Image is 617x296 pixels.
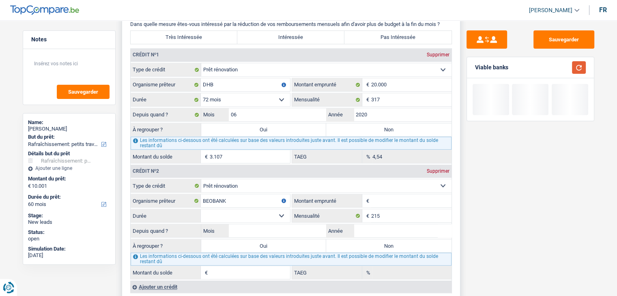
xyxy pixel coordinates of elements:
div: Name: [28,119,110,126]
label: Montant du solde [131,150,201,163]
div: Supprimer [425,169,451,174]
label: Mois [201,108,229,121]
span: % [362,266,372,279]
label: Organisme prêteur [131,78,201,91]
span: € [362,194,371,207]
div: Ajouter une ligne [28,165,110,171]
label: Durée [131,209,201,222]
label: TAEG [292,150,362,163]
span: € [201,150,210,163]
span: Sauvegarder [68,89,98,94]
span: % [362,150,372,163]
label: Organisme prêteur [131,194,201,207]
label: Durée du prêt: [28,194,109,200]
div: Détails but du prêt [28,150,110,157]
label: Oui [201,123,327,136]
span: € [201,266,210,279]
div: Crédit nº1 [131,52,161,57]
div: Crédit nº2 [131,169,161,174]
input: MM [229,108,327,121]
label: Depuis quand ? [131,108,201,121]
label: Montant emprunté [292,78,362,91]
div: [DATE] [28,252,110,259]
label: À regrouper ? [131,239,201,252]
div: Simulation Date: [28,246,110,252]
label: Montant du solde [131,266,201,279]
h5: Notes [31,36,107,43]
div: Les informations ci-dessous ont été calculées sur base des valeurs introduites juste avant. Il es... [131,137,451,150]
div: Les informations ci-dessous ont été calculées sur base des valeurs introduites juste avant. Il es... [131,253,451,266]
label: Montant du prêt: [28,176,109,182]
label: Type de crédit [131,179,201,192]
label: Depuis quand ? [131,224,201,237]
a: [PERSON_NAME] [522,4,579,17]
label: Mois [201,224,229,237]
label: Type de crédit [131,63,201,76]
div: Supprimer [425,52,451,57]
label: Montant emprunté [292,194,362,207]
div: Stage: [28,212,110,219]
label: Oui [201,239,327,252]
div: open [28,236,110,242]
label: Mensualité [292,93,362,106]
label: Année [326,108,354,121]
div: New leads [28,219,110,225]
label: Intéressée [237,31,344,44]
label: Non [326,239,451,252]
div: [PERSON_NAME] [28,126,110,132]
div: fr [599,6,607,14]
label: Mensualité [292,209,362,222]
div: Status: [28,229,110,236]
label: Pas Intéressée [344,31,451,44]
label: But du prêt: [28,134,109,140]
button: Sauvegarder [57,85,110,99]
input: AAAA [354,108,451,121]
label: Très Intéressée [131,31,238,44]
span: € [362,78,371,91]
label: Non [326,123,451,136]
label: Année [326,224,354,237]
input: MM [229,224,327,237]
span: € [362,93,371,106]
label: TAEG [292,266,362,279]
div: Viable banks [475,64,508,71]
div: Ajouter un crédit [130,281,451,293]
button: Sauvegarder [533,30,594,49]
span: € [362,209,371,222]
label: À regrouper ? [131,123,201,136]
input: AAAA [354,224,451,237]
label: Durée [131,93,201,106]
span: € [28,183,31,189]
p: Dans quelle mesure êtes-vous intéressé par la réduction de vos remboursements mensuels afin d'avo... [130,21,452,27]
span: [PERSON_NAME] [529,7,572,14]
img: TopCompare Logo [10,5,79,15]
